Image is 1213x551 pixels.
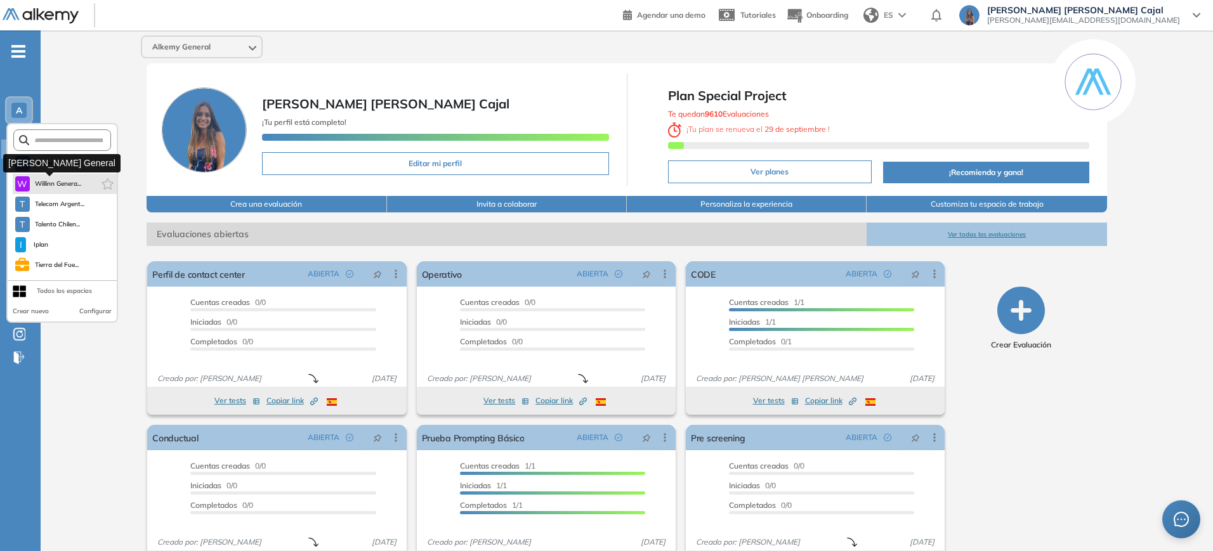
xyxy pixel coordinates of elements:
span: 0/0 [460,297,535,307]
img: world [863,8,879,23]
span: I [20,240,22,250]
button: Configurar [79,306,112,316]
div: [PERSON_NAME] General [3,154,121,172]
span: Completados [460,500,507,510]
span: message [1174,512,1189,527]
span: [DATE] [367,373,402,384]
span: check-circle [615,434,622,441]
span: pushpin [642,432,651,443]
img: ESP [596,398,606,406]
button: pushpin [633,264,660,284]
button: Onboarding [786,2,848,29]
span: ABIERTA [846,432,877,443]
img: arrow [898,13,906,18]
span: Iniciadas [190,317,221,327]
span: 0/0 [460,317,507,327]
b: 29 de septiembre [763,124,828,134]
button: pushpin [902,264,929,284]
span: check-circle [884,434,891,441]
span: Onboarding [806,10,848,20]
span: ABIERTA [577,432,608,443]
span: Iniciadas [729,481,760,490]
span: Talento Chilen... [35,219,81,230]
span: 0/1 [729,337,792,346]
span: Copiar link [535,395,587,406]
span: Completados [460,337,507,346]
button: Personaliza la experiencia [627,196,867,212]
span: [PERSON_NAME] [PERSON_NAME] Cajal [987,5,1180,15]
span: Tierra del Fue... [34,260,79,270]
span: ABIERTA [577,268,608,280]
span: Creado por: [PERSON_NAME] [152,536,266,548]
span: [DATE] [636,536,671,548]
span: Completados [729,337,776,346]
span: check-circle [346,270,353,278]
span: Te quedan Evaluaciones [668,109,769,119]
img: clock-svg [668,122,682,138]
span: T [20,219,25,230]
a: Prueba Prompting Básico [422,425,525,450]
button: Crear Evaluación [991,287,1051,351]
span: Evaluaciones abiertas [147,223,867,246]
span: 0/0 [460,337,523,346]
a: Agendar una demo [623,6,705,22]
button: Crear nuevo [13,306,49,316]
span: [DATE] [367,536,402,548]
span: ¡Tu perfil está completo! [262,117,346,127]
button: Ver tests [753,393,799,408]
span: Creado por: [PERSON_NAME] [422,373,536,384]
a: Operativo [422,261,462,287]
img: ESP [327,398,337,406]
span: check-circle [615,270,622,278]
span: Tutoriales [740,10,776,20]
span: Iniciadas [460,481,491,490]
button: Editar mi perfil [262,152,608,175]
span: Cuentas creadas [190,297,250,307]
span: Cuentas creadas [460,461,520,470]
button: pushpin [364,427,391,448]
span: [DATE] [905,536,940,548]
span: pushpin [642,269,651,279]
span: 0/0 [190,297,266,307]
span: Creado por: [PERSON_NAME] [PERSON_NAME] [691,373,869,384]
a: Perfil de contact center [152,261,245,287]
span: Plan Special Project [668,86,1089,105]
span: [PERSON_NAME] [PERSON_NAME] Cajal [262,96,509,112]
a: Conductual [152,425,198,450]
button: Copiar link [266,393,318,408]
button: Ver tests [483,393,529,408]
span: check-circle [346,434,353,441]
span: Alkemy General [152,42,211,52]
span: 0/0 [190,337,253,346]
span: ABIERTA [846,268,877,280]
span: ¡ Tu plan se renueva el ! [668,124,830,134]
span: Cuentas creadas [729,461,789,470]
span: ES [884,10,893,21]
span: Iplan [31,240,50,250]
span: Cuentas creadas [729,297,789,307]
span: ABIERTA [308,432,339,443]
span: [PERSON_NAME][EMAIL_ADDRESS][DOMAIN_NAME] [987,15,1180,25]
span: 1/1 [729,297,804,307]
span: Creado por: [PERSON_NAME] [691,536,805,548]
span: Agendar una demo [637,10,705,20]
i: - [11,50,25,53]
span: Creado por: [PERSON_NAME] [422,536,536,548]
button: Invita a colaborar [387,196,627,212]
button: Ver todas las evaluaciones [867,223,1106,246]
span: Completados [729,500,776,510]
span: 1/1 [460,481,507,490]
span: Copiar link [266,395,318,406]
img: ESP [865,398,875,406]
span: Cuentas creadas [190,461,250,470]
span: 1/1 [729,317,776,327]
span: Crear Evaluación [991,339,1051,351]
span: Iniciadas [190,481,221,490]
span: Completados [190,337,237,346]
button: pushpin [633,427,660,448]
span: [DATE] [905,373,940,384]
span: 0/0 [190,481,237,490]
button: pushpin [902,427,929,448]
span: Iniciadas [460,317,491,327]
span: Creado por: [PERSON_NAME] [152,373,266,384]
